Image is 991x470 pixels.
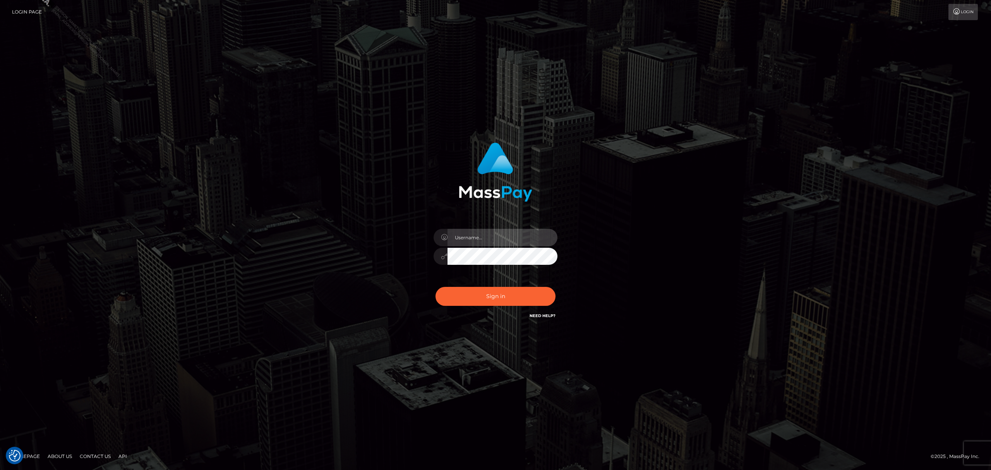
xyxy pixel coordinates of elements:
[948,4,978,20] a: Login
[9,450,43,462] a: Homepage
[447,229,557,246] input: Username...
[931,452,985,461] div: © 2025 , MassPay Inc.
[435,287,556,306] button: Sign in
[530,313,556,318] a: Need Help?
[77,450,114,462] a: Contact Us
[459,142,532,202] img: MassPay Login
[9,450,21,461] button: Consent Preferences
[45,450,75,462] a: About Us
[12,4,42,20] a: Login Page
[9,450,21,461] img: Revisit consent button
[115,450,130,462] a: API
